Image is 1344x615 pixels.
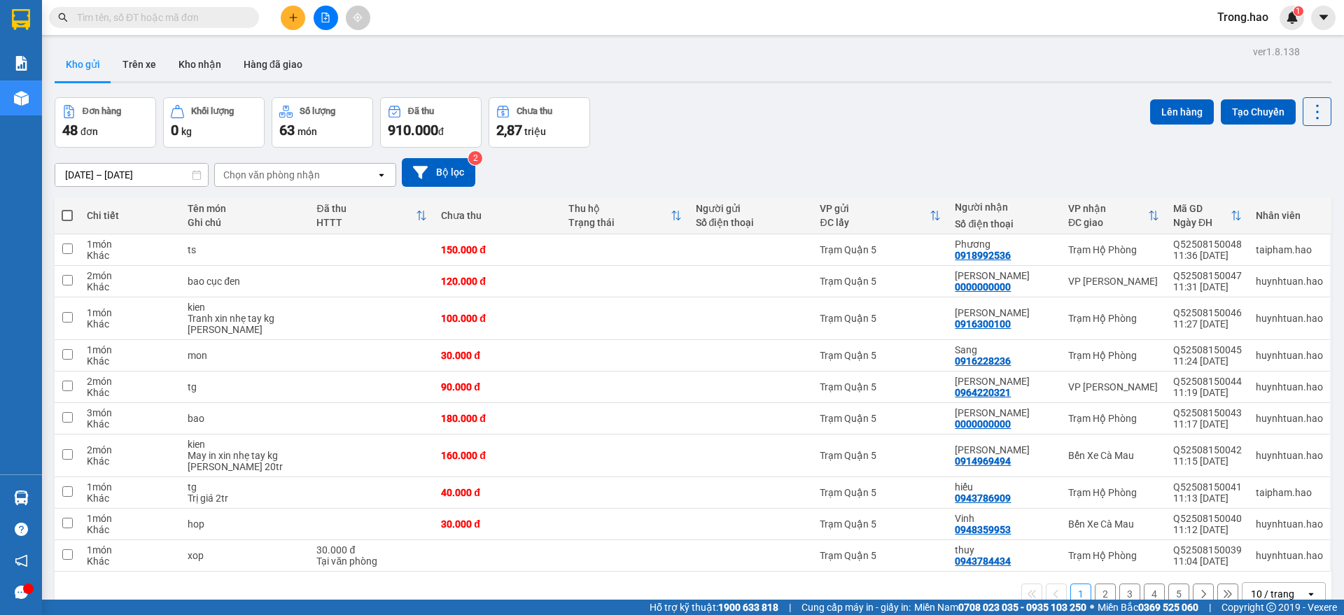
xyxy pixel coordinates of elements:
span: món [297,126,317,137]
div: 30.000 đ [441,518,554,530]
div: tg [188,381,302,393]
div: hop [188,518,302,530]
input: Select a date range. [55,164,208,186]
div: Q52508150041 [1173,481,1242,493]
div: 0914969494 [955,455,1011,467]
span: question-circle [15,523,28,536]
button: Kho gửi [55,48,111,81]
div: Trạm Hộ Phòng [1068,413,1159,424]
div: 90.000 đ [441,381,554,393]
div: Đã thu [408,106,434,116]
div: 0000000000 [955,281,1011,292]
div: ts [188,244,302,255]
div: 0916228236 [955,355,1011,367]
div: Chi tiết [87,210,174,221]
div: huynhtuan.hao [1256,381,1323,393]
div: 11:36 [DATE] [1173,250,1242,261]
div: 1 món [87,544,174,556]
span: Trong.hao [1206,8,1280,26]
th: Toggle SortBy [813,197,948,234]
div: 1 món [87,239,174,250]
div: Đơn hàng [83,106,121,116]
button: 4 [1144,584,1165,605]
div: Q52508150039 [1173,544,1242,556]
span: 0 [171,122,178,139]
div: 11:19 [DATE] [1173,387,1242,398]
span: 2,87 [496,122,522,139]
div: 3 món [87,407,174,418]
div: 0916300100 [955,318,1011,330]
div: thuy [955,544,1054,556]
div: Vương [955,376,1054,387]
button: Đã thu910.000đ [380,97,482,148]
button: aim [346,6,370,30]
div: Trạm Quận 5 [820,413,941,424]
div: Khang Nguyễn [955,307,1054,318]
img: solution-icon [14,56,29,71]
span: Cung cấp máy in - giấy in: [801,600,911,615]
button: 1 [1070,584,1091,605]
div: Tranh xin nhẹ tay kg bao hu hong [188,313,302,335]
div: Trạm Quận 5 [820,350,941,361]
div: 160.000 đ [441,450,554,461]
div: VP nhận [1068,203,1148,214]
div: Số điện thoại [955,218,1054,229]
div: huynhtuan.hao [1256,313,1323,324]
div: VP [PERSON_NAME] [1068,381,1159,393]
div: Q52508150048 [1173,239,1242,250]
div: 11:13 [DATE] [1173,493,1242,504]
div: 2 món [87,444,174,455]
div: ĐC lấy [820,217,930,228]
div: Số điện thoại [696,217,806,228]
strong: 0708 023 035 - 0935 103 250 [958,602,1086,613]
div: VP [PERSON_NAME] [1068,276,1159,287]
div: Chọn văn phòng nhận [223,168,320,182]
span: Miền Nam [914,600,1086,615]
div: huynhtuan.hao [1256,450,1323,461]
div: 1 món [87,513,174,524]
th: Toggle SortBy [309,197,434,234]
input: Tìm tên, số ĐT hoặc mã đơn [77,10,242,25]
button: 5 [1168,584,1189,605]
div: Bến Xe Cà Mau [1068,450,1159,461]
div: 0918992536 [955,250,1011,261]
div: Trạm Quận 5 [820,244,941,255]
button: Hàng đã giao [232,48,314,81]
div: xop [188,550,302,561]
div: Trạm Quận 5 [820,518,941,530]
div: 11:17 [DATE] [1173,418,1242,430]
span: đơn [80,126,98,137]
div: Chưa thu [517,106,552,116]
button: Đơn hàng48đơn [55,97,156,148]
button: Chưa thu2,87 triệu [489,97,590,148]
div: Mã GD [1173,203,1231,214]
div: Trạm Quận 5 [820,276,941,287]
button: plus [281,6,305,30]
span: đ [438,126,444,137]
span: aim [353,13,363,22]
span: Miền Bắc [1098,600,1198,615]
span: 910.000 [388,122,438,139]
div: bao [188,413,302,424]
button: Số lượng63món [272,97,373,148]
div: Chưa thu [441,210,554,221]
div: tg [188,481,302,493]
div: Người gửi [696,203,806,214]
div: taipham.hao [1256,487,1323,498]
div: May in xin nhẹ tay kg bao hu hong 20tr [188,450,302,472]
div: 1 món [87,481,174,493]
div: 150.000 đ [441,244,554,255]
div: 30.000 đ [316,544,427,556]
div: 180.000 đ [441,413,554,424]
div: huynhtuan.hao [1256,518,1323,530]
img: warehouse-icon [14,490,29,505]
div: 0943786909 [955,493,1011,504]
span: copyright [1266,602,1276,612]
button: Tạo Chuyến [1221,99,1296,125]
button: Kho nhận [167,48,232,81]
div: Q52508150043 [1173,407,1242,418]
div: 1 món [87,344,174,355]
span: caret-down [1317,11,1330,24]
span: file-add [321,13,330,22]
sup: 2 [468,151,482,165]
